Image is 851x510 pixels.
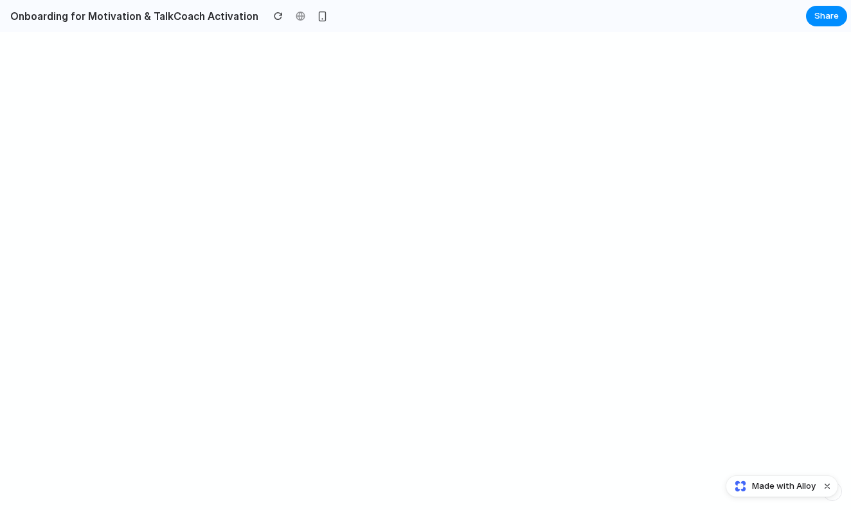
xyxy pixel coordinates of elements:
[5,8,258,24] h2: Onboarding for Motivation & TalkCoach Activation
[806,6,847,26] button: Share
[726,480,817,493] a: Made with Alloy
[752,480,816,493] span: Made with Alloy
[820,478,835,494] button: Dismiss watermark
[814,10,839,23] span: Share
